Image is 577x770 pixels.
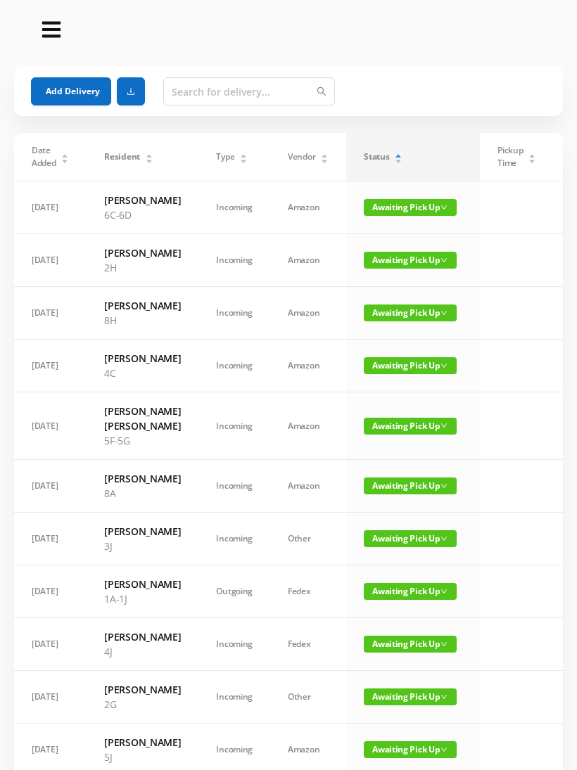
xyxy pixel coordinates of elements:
i: icon: down [440,204,448,211]
i: icon: down [440,535,448,542]
td: Incoming [198,340,270,392]
td: [DATE] [14,618,87,671]
i: icon: down [440,588,448,595]
p: 8A [104,486,181,501]
i: icon: caret-up [240,152,248,156]
span: Vendor [288,150,315,163]
td: Incoming [198,618,270,671]
td: [DATE] [14,234,87,287]
div: Sort [145,152,153,160]
td: Amazon [270,340,346,392]
i: icon: down [440,746,448,753]
span: Awaiting Pick Up [364,252,457,269]
td: Amazon [270,234,346,287]
span: Status [364,150,389,163]
h6: [PERSON_NAME] [104,629,181,644]
i: icon: caret-down [61,158,69,162]
td: Incoming [198,671,270,724]
i: icon: down [440,482,448,489]
td: Incoming [198,392,270,460]
i: icon: caret-down [321,158,329,162]
td: [DATE] [14,565,87,618]
p: 5J [104,750,181,764]
h6: [PERSON_NAME] [104,298,181,313]
h6: [PERSON_NAME] [104,245,181,260]
p: 2H [104,260,181,275]
td: Incoming [198,181,270,234]
i: icon: caret-up [321,152,329,156]
i: icon: down [440,422,448,429]
i: icon: down [440,362,448,369]
i: icon: down [440,309,448,316]
td: Other [270,513,346,565]
span: Type [216,150,234,163]
td: Fedex [270,565,346,618]
h6: [PERSON_NAME] [104,351,181,366]
td: Incoming [198,234,270,287]
input: Search for delivery... [163,77,335,105]
td: [DATE] [14,513,87,565]
div: Sort [61,152,69,160]
p: 3J [104,539,181,553]
div: Sort [394,152,402,160]
td: Amazon [270,287,346,340]
span: Resident [104,150,140,163]
span: Date Added [32,144,56,169]
h6: [PERSON_NAME] [104,193,181,207]
h6: [PERSON_NAME] [104,577,181,591]
td: [DATE] [14,671,87,724]
h6: [PERSON_NAME] [104,682,181,697]
i: icon: caret-down [395,158,402,162]
i: icon: caret-up [528,152,536,156]
h6: [PERSON_NAME] [104,471,181,486]
td: Outgoing [198,565,270,618]
span: Awaiting Pick Up [364,477,457,494]
button: icon: download [117,77,145,105]
td: Incoming [198,287,270,340]
i: icon: down [440,257,448,264]
td: Amazon [270,181,346,234]
td: Amazon [270,460,346,513]
p: 5F-5G [104,433,181,448]
td: [DATE] [14,392,87,460]
p: 4J [104,644,181,659]
span: Awaiting Pick Up [364,688,457,705]
h6: [PERSON_NAME] [PERSON_NAME] [104,404,181,433]
i: icon: down [440,641,448,648]
td: Fedex [270,618,346,671]
span: Awaiting Pick Up [364,357,457,374]
i: icon: caret-down [528,158,536,162]
i: icon: caret-up [395,152,402,156]
td: Other [270,671,346,724]
h6: [PERSON_NAME] [104,735,181,750]
span: Awaiting Pick Up [364,741,457,758]
div: Sort [320,152,329,160]
i: icon: down [440,693,448,700]
span: Awaiting Pick Up [364,636,457,653]
td: [DATE] [14,340,87,392]
td: [DATE] [14,287,87,340]
span: Pickup Time [497,144,523,169]
i: icon: caret-up [145,152,153,156]
span: Awaiting Pick Up [364,418,457,435]
i: icon: caret-down [240,158,248,162]
td: [DATE] [14,181,87,234]
div: Sort [239,152,248,160]
p: 1A-1J [104,591,181,606]
button: Add Delivery [31,77,111,105]
p: 4C [104,366,181,380]
span: Awaiting Pick Up [364,583,457,600]
i: icon: search [317,86,326,96]
td: Incoming [198,460,270,513]
span: Awaiting Pick Up [364,530,457,547]
span: Awaiting Pick Up [364,304,457,321]
td: [DATE] [14,460,87,513]
i: icon: caret-up [61,152,69,156]
p: 6C-6D [104,207,181,222]
span: Awaiting Pick Up [364,199,457,216]
div: Sort [528,152,536,160]
td: Incoming [198,513,270,565]
p: 8H [104,313,181,328]
p: 2G [104,697,181,712]
td: Amazon [270,392,346,460]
